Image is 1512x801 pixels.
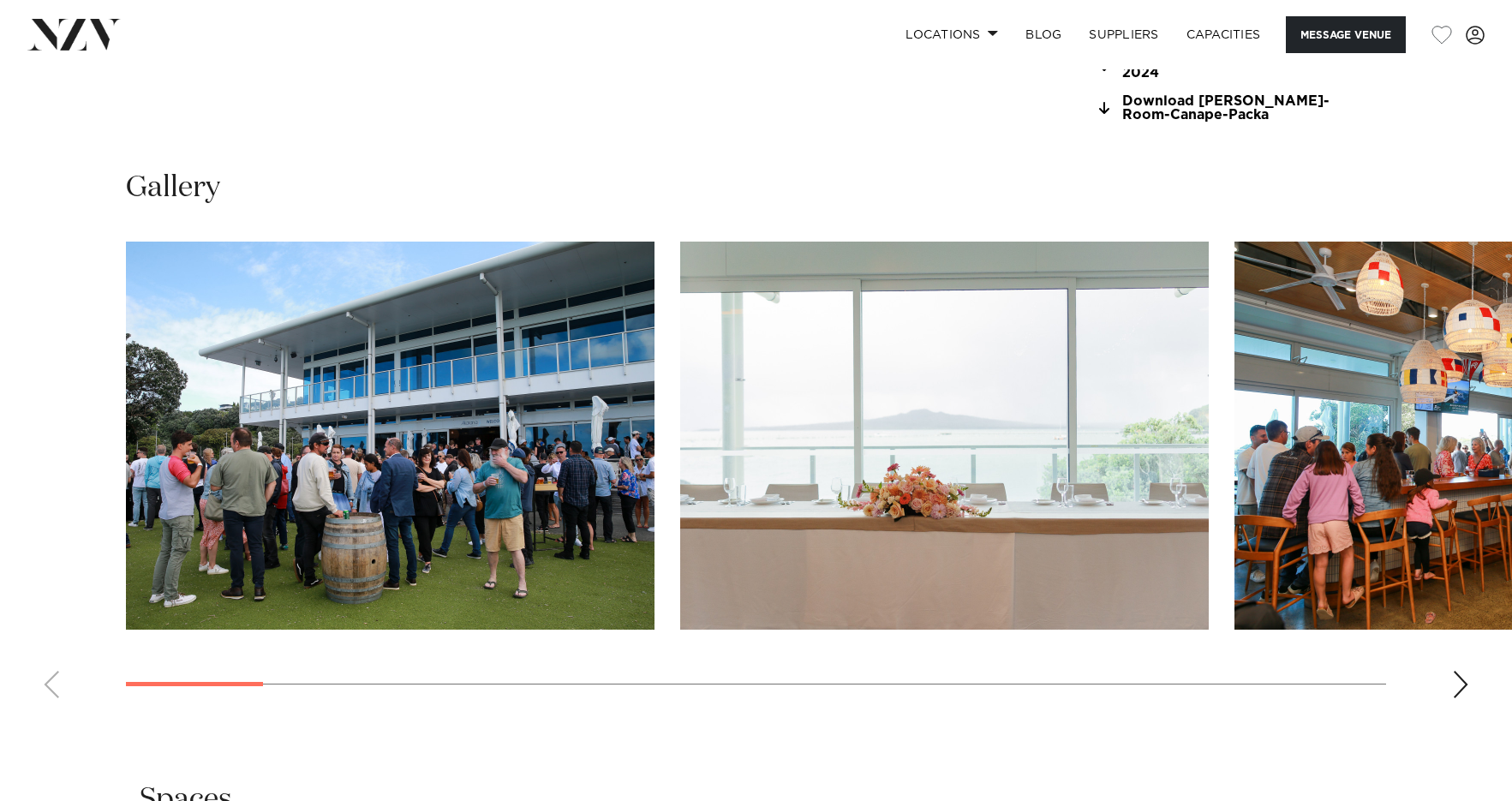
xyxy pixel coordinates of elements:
[1094,94,1373,123] a: Download [PERSON_NAME]-Room-Canape-Packa
[892,16,1012,53] a: Locations
[1075,16,1172,53] a: SUPPLIERS
[27,19,121,50] img: nzv-logo.png
[1012,16,1075,53] a: BLOG
[1286,16,1406,53] button: Message Venue
[1173,16,1275,53] a: Capacities
[126,169,220,207] h2: Gallery
[680,242,1209,630] swiper-slide: 2 / 21
[126,242,654,630] swiper-slide: 1 / 21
